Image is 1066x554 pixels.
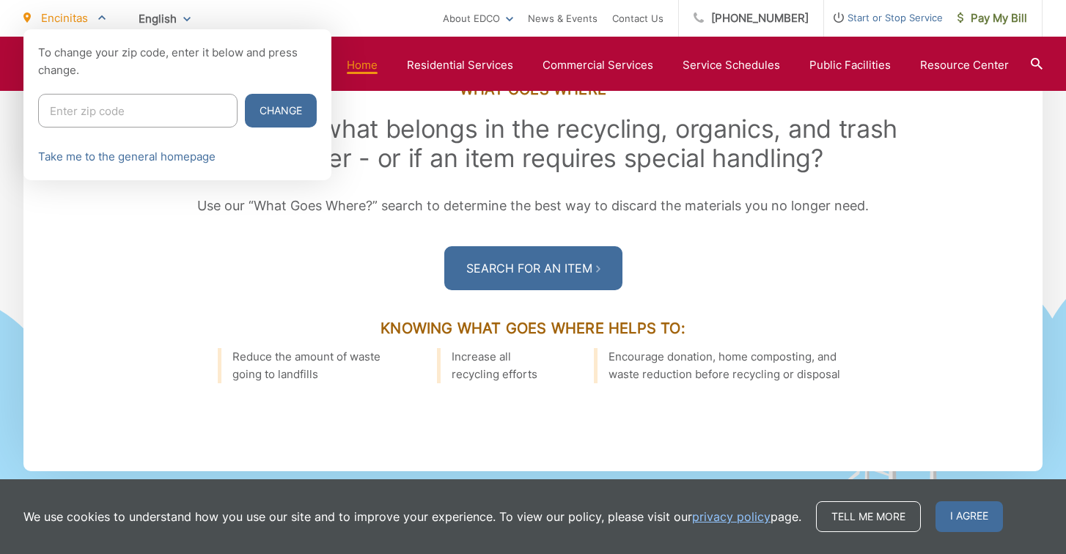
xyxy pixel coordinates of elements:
[128,6,202,32] span: English
[245,94,317,128] button: Change
[23,508,801,525] p: We use cookies to understand how you use our site and to improve your experience. To view our pol...
[816,501,921,532] a: Tell me more
[38,44,317,79] p: To change your zip code, enter it below and press change.
[38,94,238,128] input: Enter zip code
[692,508,771,525] a: privacy policy
[41,11,88,25] span: Encinitas
[528,10,598,27] a: News & Events
[612,10,664,27] a: Contact Us
[443,10,513,27] a: About EDCO
[38,148,216,166] a: Take me to the general homepage
[935,501,1003,532] span: I agree
[957,10,1027,27] span: Pay My Bill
